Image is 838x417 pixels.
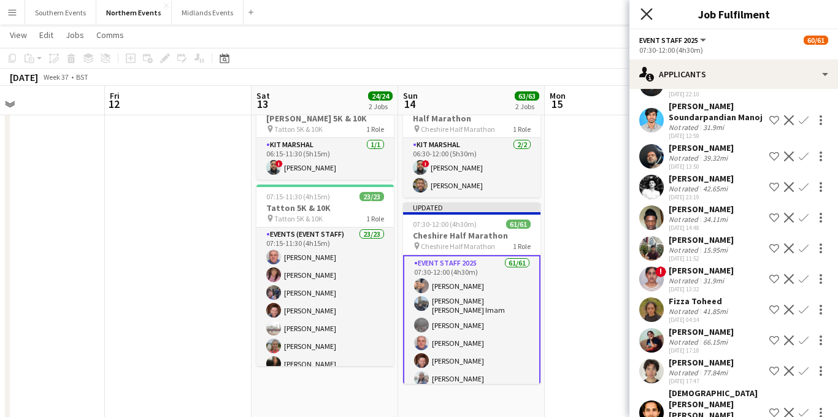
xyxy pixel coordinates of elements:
[639,36,708,45] button: Event Staff 2025
[366,214,384,223] span: 1 Role
[669,101,764,123] div: [PERSON_NAME] Soundarpandian Manoj
[76,72,88,82] div: BST
[403,84,540,197] app-job-card: 06:30-12:00 (5h30m)2/2RT Kit Assistant - Cheshire Half Marathon Cheshire Half Marathon1 RoleKit M...
[10,71,38,83] div: [DATE]
[639,36,698,45] span: Event Staff 2025
[701,184,730,193] div: 42.65mi
[669,326,734,337] div: [PERSON_NAME]
[401,97,418,111] span: 14
[5,27,32,43] a: View
[256,202,394,213] h3: Tatton 5K & 10K
[25,1,96,25] button: Southern Events
[669,153,701,163] div: Not rated
[669,337,701,346] div: Not rated
[266,192,330,201] span: 07:15-11:30 (4h15m)
[513,124,531,134] span: 1 Role
[108,97,120,111] span: 12
[629,6,838,22] h3: Job Fulfilment
[61,27,89,43] a: Jobs
[256,138,394,180] app-card-role: Kit Marshal1/106:15-11:30 (5h15m)![PERSON_NAME]
[701,123,726,132] div: 31.9mi
[669,316,730,324] div: [DATE] 04:34
[110,90,120,101] span: Fri
[366,124,384,134] span: 1 Role
[669,245,701,254] div: Not rated
[91,27,129,43] a: Comms
[669,296,730,307] div: Fizza Toheed
[40,72,71,82] span: Week 37
[669,215,701,224] div: Not rated
[669,204,734,215] div: [PERSON_NAME]
[701,215,730,224] div: 34.11mi
[701,307,730,316] div: 41.85mi
[669,307,701,316] div: Not rated
[669,173,734,184] div: [PERSON_NAME]
[669,142,734,153] div: [PERSON_NAME]
[669,123,701,132] div: Not rated
[506,220,531,229] span: 61/61
[368,91,393,101] span: 24/24
[421,124,495,134] span: Cheshire Half Marathon
[274,124,323,134] span: Tatton 5K & 10K
[550,90,566,101] span: Mon
[629,59,838,89] div: Applicants
[669,346,734,354] div: [DATE] 17:18
[701,153,730,163] div: 39.32mi
[669,234,734,245] div: [PERSON_NAME]
[548,97,566,111] span: 15
[515,91,539,101] span: 63/63
[513,242,531,251] span: 1 Role
[34,27,58,43] a: Edit
[403,230,540,241] h3: Cheshire Half Marathon
[669,265,734,276] div: [PERSON_NAME]
[256,90,270,101] span: Sat
[804,36,828,45] span: 60/61
[96,1,172,25] button: Northern Events
[639,45,828,55] div: 07:30-12:00 (4h30m)
[422,160,429,167] span: !
[701,245,730,254] div: 15.95mi
[669,224,734,232] div: [DATE] 14:48
[403,90,418,101] span: Sun
[172,1,244,25] button: Midlands Events
[669,193,734,201] div: [DATE] 23:19
[359,192,384,201] span: 23/23
[669,368,701,377] div: Not rated
[669,377,734,385] div: [DATE] 17:47
[66,29,84,40] span: Jobs
[669,254,734,262] div: [DATE] 11:52
[669,285,734,293] div: [DATE] 13:32
[369,102,392,111] div: 2 Jobs
[403,138,540,197] app-card-role: Kit Marshal2/206:30-12:00 (5h30m)![PERSON_NAME][PERSON_NAME]
[669,276,701,285] div: Not rated
[655,266,666,277] span: !
[255,97,270,111] span: 13
[39,29,53,40] span: Edit
[701,276,726,285] div: 31.9mi
[274,214,323,223] span: Tatton 5K & 10K
[669,357,734,368] div: [PERSON_NAME]
[256,84,394,180] app-job-card: 06:15-11:30 (5h15m)1/1RT Kit Assistant - [PERSON_NAME] 5K & 10K Tatton 5K & 10K1 RoleKit Marshal1...
[403,202,540,212] div: Updated
[669,132,764,140] div: [DATE] 12:59
[701,368,730,377] div: 77.84mi
[421,242,495,251] span: Cheshire Half Marathon
[275,160,283,167] span: !
[413,220,477,229] span: 07:30-12:00 (4h30m)
[669,184,701,193] div: Not rated
[701,337,730,346] div: 66.15mi
[10,29,27,40] span: View
[96,29,124,40] span: Comms
[669,90,734,98] div: [DATE] 22:10
[669,163,734,170] div: [DATE] 13:50
[256,185,394,366] app-job-card: 07:15-11:30 (4h15m)23/23Tatton 5K & 10K Tatton 5K & 10K1 RoleEvents (Event Staff)23/2307:15-11:30...
[515,102,539,111] div: 2 Jobs
[403,202,540,384] app-job-card: Updated07:30-12:00 (4h30m)61/61Cheshire Half Marathon Cheshire Half Marathon1 RoleEvent Staff 202...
